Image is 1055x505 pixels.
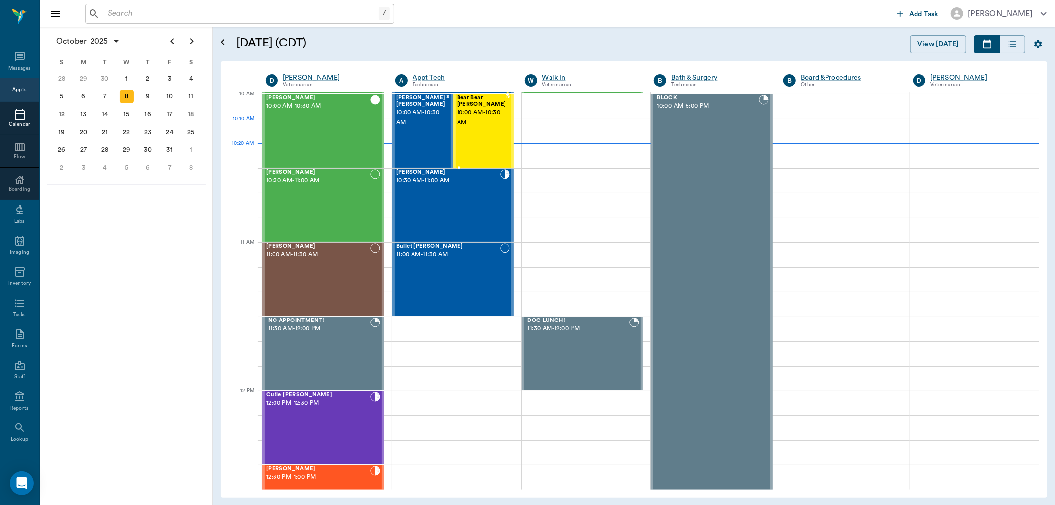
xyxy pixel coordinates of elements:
[525,74,537,87] div: W
[104,7,379,21] input: Search
[141,72,155,86] div: Thursday, October 2, 2025
[141,107,155,121] div: Thursday, October 16, 2025
[51,55,73,70] div: S
[396,176,500,185] span: 10:30 AM - 11:00 AM
[76,72,90,86] div: Monday, September 29, 2025
[910,35,966,53] button: View [DATE]
[141,90,155,103] div: Thursday, October 9, 2025
[184,107,198,121] div: Saturday, October 18, 2025
[457,95,506,108] span: Bear Bear [PERSON_NAME]
[10,405,29,412] div: Reports
[14,218,25,225] div: Labs
[141,161,155,175] div: Thursday, November 6, 2025
[76,107,90,121] div: Monday, October 13, 2025
[55,161,69,175] div: Sunday, November 2, 2025
[163,90,177,103] div: Friday, October 10, 2025
[120,72,134,86] div: Wednesday, October 1, 2025
[266,243,370,250] span: [PERSON_NAME]
[98,90,112,103] div: Tuesday, October 7, 2025
[542,73,640,83] a: Walk In
[266,95,370,101] span: [PERSON_NAME]
[51,31,125,51] button: October2025
[268,318,370,324] span: NO APPOINTMENT!
[10,249,29,256] div: Imaging
[76,161,90,175] div: Monday, November 3, 2025
[671,73,769,83] a: Bath & Surgery
[528,324,630,334] span: 11:30 AM - 12:00 PM
[46,4,65,24] button: Close drawer
[76,143,90,157] div: Monday, October 27, 2025
[266,466,370,472] span: [PERSON_NAME]
[163,161,177,175] div: Friday, November 7, 2025
[163,107,177,121] div: Friday, October 17, 2025
[162,31,182,51] button: Previous page
[76,90,90,103] div: Monday, October 6, 2025
[229,89,254,114] div: 10 AM
[522,317,643,391] div: BOOKED, 11:30 AM - 12:00 PM
[55,90,69,103] div: Sunday, October 5, 2025
[163,72,177,86] div: Friday, October 3, 2025
[13,311,26,319] div: Tasks
[137,55,159,70] div: T
[184,72,198,86] div: Saturday, October 4, 2025
[671,81,769,89] div: Technician
[229,386,254,411] div: 12 PM
[236,35,496,51] h5: [DATE] (CDT)
[54,34,89,48] span: October
[413,73,510,83] a: Appt Tech
[14,373,25,381] div: Staff
[396,243,500,250] span: Bullet [PERSON_NAME]
[893,4,943,23] button: Add Task
[98,107,112,121] div: Tuesday, October 14, 2025
[180,55,202,70] div: S
[55,107,69,121] div: Sunday, October 12, 2025
[141,143,155,157] div: Thursday, October 30, 2025
[396,250,500,260] span: 11:00 AM - 11:30 AM
[395,74,408,87] div: A
[262,391,384,465] div: CHECKED_IN, 12:00 PM - 12:30 PM
[283,73,380,83] a: [PERSON_NAME]
[413,81,510,89] div: Technician
[8,65,31,72] div: Messages
[913,74,925,87] div: D
[184,143,198,157] div: Saturday, November 1, 2025
[457,108,506,128] span: 10:00 AM - 10:30 AM
[73,55,94,70] div: M
[98,143,112,157] div: Tuesday, October 28, 2025
[266,250,370,260] span: 11:00 AM - 11:30 AM
[262,94,384,168] div: CHECKED_OUT, 10:00 AM - 10:30 AM
[266,398,370,408] span: 12:00 PM - 12:30 PM
[654,74,666,87] div: B
[528,318,630,324] span: DOC LUNCH!
[141,125,155,139] div: Thursday, October 23, 2025
[8,280,31,287] div: Inventory
[396,95,446,108] span: [PERSON_NAME] [PERSON_NAME]
[968,8,1033,20] div: [PERSON_NAME]
[184,90,198,103] div: Saturday, October 11, 2025
[94,55,116,70] div: T
[392,242,514,317] div: NOT_CONFIRMED, 11:00 AM - 11:30 AM
[120,161,134,175] div: Wednesday, November 5, 2025
[657,101,759,111] span: 10:00 AM - 5:00 PM
[10,471,34,495] div: Open Intercom Messenger
[163,143,177,157] div: Friday, October 31, 2025
[120,107,134,121] div: Wednesday, October 15, 2025
[266,392,370,398] span: Cutie [PERSON_NAME]
[217,23,229,61] button: Open calendar
[120,125,134,139] div: Wednesday, October 22, 2025
[12,86,26,93] div: Appts
[182,31,202,51] button: Next page
[542,81,640,89] div: Veterinarian
[12,342,27,350] div: Forms
[98,161,112,175] div: Tuesday, November 4, 2025
[657,95,759,101] span: BLOCK
[930,81,1028,89] div: Veterinarian
[268,324,370,334] span: 11:30 AM - 12:00 PM
[229,237,254,262] div: 11 AM
[116,55,138,70] div: W
[120,90,134,103] div: Today, Wednesday, October 8, 2025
